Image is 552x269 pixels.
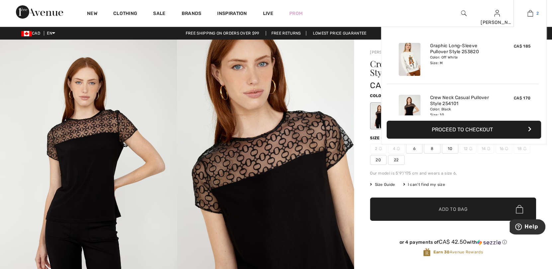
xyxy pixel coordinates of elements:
span: Add to Bag [439,206,467,213]
img: Sezzle [477,239,501,245]
strong: Earn 30 [433,250,449,254]
div: [PERSON_NAME] [481,19,513,26]
span: 4 [388,144,405,154]
img: ring-m.svg [397,147,400,150]
span: 14 [478,144,494,154]
a: [PERSON_NAME] [370,50,403,55]
img: ring-m.svg [379,147,382,150]
img: ring-m.svg [523,147,526,150]
a: Prom [289,10,303,17]
a: New [87,11,97,18]
span: 22 [388,155,405,165]
span: 20 [370,155,387,165]
span: 18 [513,144,530,154]
span: EN [47,31,55,36]
span: CA$ 185 [514,44,530,49]
button: Proceed to Checkout [387,121,541,139]
img: Canadian Dollar [21,31,32,36]
div: Color: Black Size: 10 [430,107,495,117]
a: Graphic Long-Sleeve Pullover Style 253820 [430,43,495,55]
a: Free Returns [266,31,307,36]
span: 2 [370,144,387,154]
span: 8 [424,144,440,154]
img: ring-m.svg [487,147,490,150]
a: 2 [514,9,546,17]
img: Bag.svg [516,205,523,213]
span: Size Guide [370,182,395,188]
div: Color: Off White Size: M [430,55,495,66]
img: ring-m.svg [505,147,508,150]
img: My Info [494,9,500,17]
a: Free shipping on orders over $99 [180,31,265,36]
div: or 4 payments ofCA$ 42.50withSezzle Click to learn more about Sezzle [370,239,536,248]
img: Crew Neck Casual Pullover Style 254101 [399,95,420,128]
div: Size ([GEOGRAPHIC_DATA]/[GEOGRAPHIC_DATA]): [370,135,481,141]
h1: Crew Neck Casual Pullover Style 254101 [370,60,508,77]
span: CAD [21,31,43,36]
a: Live [263,10,273,17]
a: Crew Neck Casual Pullover Style 254101 [430,95,495,107]
img: 1ère Avenue [16,5,63,19]
a: Lowest Price Guarantee [308,31,372,36]
span: 2 [536,10,539,16]
span: 16 [496,144,512,154]
span: 12 [460,144,476,154]
span: 10 [442,144,458,154]
span: CA$ 42.50 [439,238,467,245]
a: Sign In [494,10,500,16]
span: CA$ 170 [370,81,401,90]
span: Inspiration [217,11,247,18]
img: My Bag [527,9,533,17]
img: ring-m.svg [469,147,472,150]
div: Black [371,103,388,128]
button: Add to Bag [370,198,536,221]
span: Color: [370,93,386,98]
img: search the website [461,9,467,17]
span: CA$ 170 [514,96,530,100]
img: Avenue Rewards [423,248,430,257]
a: Brands [182,11,202,18]
div: Our model is 5'9"/175 cm and wears a size 6. [370,170,536,176]
a: Clothing [113,11,137,18]
img: Graphic Long-Sleeve Pullover Style 253820 [399,43,420,76]
a: Sale [153,11,165,18]
span: Avenue Rewards [433,249,483,255]
div: I can't find my size [403,182,445,188]
iframe: Opens a widget where you can find more information [509,219,545,236]
div: or 4 payments of with [370,239,536,245]
span: 6 [406,144,422,154]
